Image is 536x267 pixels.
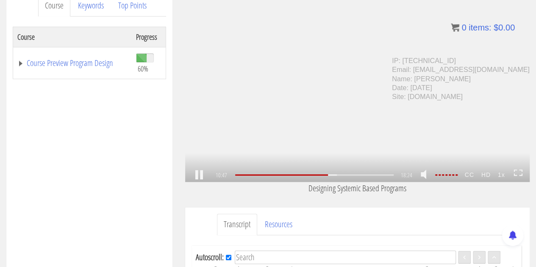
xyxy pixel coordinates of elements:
strong: 1x [494,168,508,182]
strong: HD [478,168,494,182]
span: $ [494,23,498,32]
span: 18:24 [401,172,412,178]
p: Designing Systemic Based Programs [185,182,530,195]
input: Search [235,250,456,264]
a: 0 items: $0.00 [451,23,515,32]
span: 0 [461,23,466,32]
a: Resources [258,214,299,235]
span: items: [469,23,491,32]
img: icon11.png [451,23,459,32]
th: Course [13,27,132,47]
strong: CC [461,168,478,182]
span: 60% [138,64,148,73]
span: 10:47 [215,172,228,178]
a: Course Preview Program Design [17,59,128,67]
bdi: 0.00 [494,23,515,32]
th: Progress [132,27,166,47]
a: Transcript [217,214,257,235]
